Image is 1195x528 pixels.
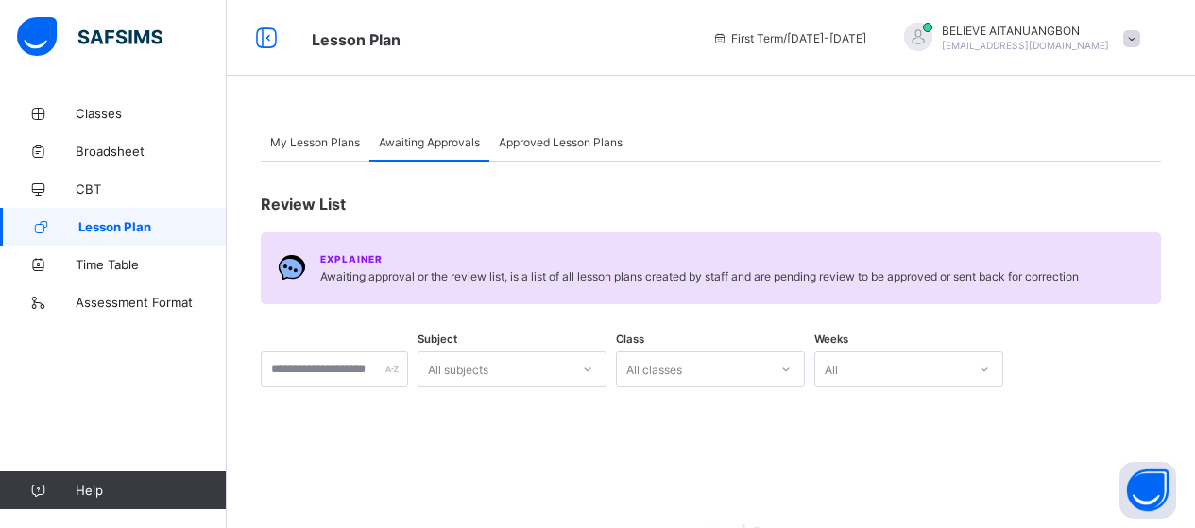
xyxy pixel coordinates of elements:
[78,219,227,234] span: Lesson Plan
[1119,462,1176,519] button: Open asap
[379,135,480,149] span: Awaiting Approvals
[499,135,623,149] span: Approved Lesson Plans
[942,24,1109,38] span: BELIEVE AITANUANGBON
[76,106,227,121] span: Classes
[418,332,457,346] span: Subject
[320,269,1079,283] span: Awaiting approval or the review list, is a list of all lesson plans created by staff and are pend...
[76,483,226,498] span: Help
[942,40,1109,51] span: [EMAIL_ADDRESS][DOMAIN_NAME]
[76,144,227,159] span: Broadsheet
[626,351,682,387] div: All classes
[616,332,644,346] span: Class
[312,30,401,49] span: Lesson Plan
[270,135,360,149] span: My Lesson Plans
[885,23,1150,54] div: BELIEVEAITANUANGBON
[76,257,227,272] span: Time Table
[76,295,227,310] span: Assessment Format
[261,195,346,213] span: Review List
[814,332,848,346] span: Weeks
[17,17,162,57] img: safsims
[712,31,866,45] span: session/term information
[825,351,838,387] div: All
[278,253,306,281] img: Chat.054c5d80b312491b9f15f6fadeacdca6.svg
[76,181,227,196] span: CBT
[428,351,488,387] div: All subjects
[320,253,383,264] span: Explainer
